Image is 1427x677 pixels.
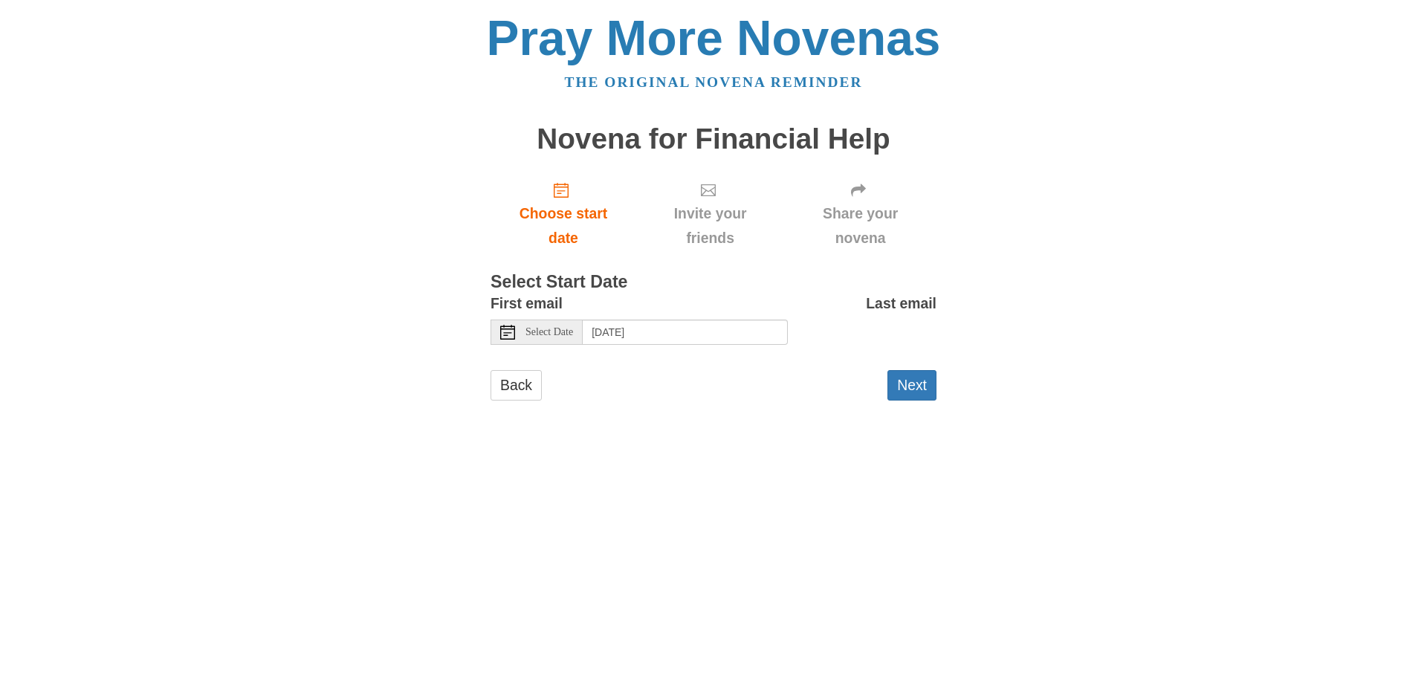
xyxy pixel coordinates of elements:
span: Invite your friends [651,201,769,250]
button: Next [887,370,936,401]
span: Share your novena [799,201,922,250]
h1: Novena for Financial Help [491,123,936,155]
a: The original novena reminder [565,74,863,90]
label: Last email [866,291,936,316]
div: Click "Next" to confirm your start date first. [636,169,784,258]
a: Pray More Novenas [487,10,941,65]
span: Choose start date [505,201,621,250]
a: Choose start date [491,169,636,258]
span: Select Date [525,327,573,337]
div: Click "Next" to confirm your start date first. [784,169,936,258]
label: First email [491,291,563,316]
h3: Select Start Date [491,273,936,292]
a: Back [491,370,542,401]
